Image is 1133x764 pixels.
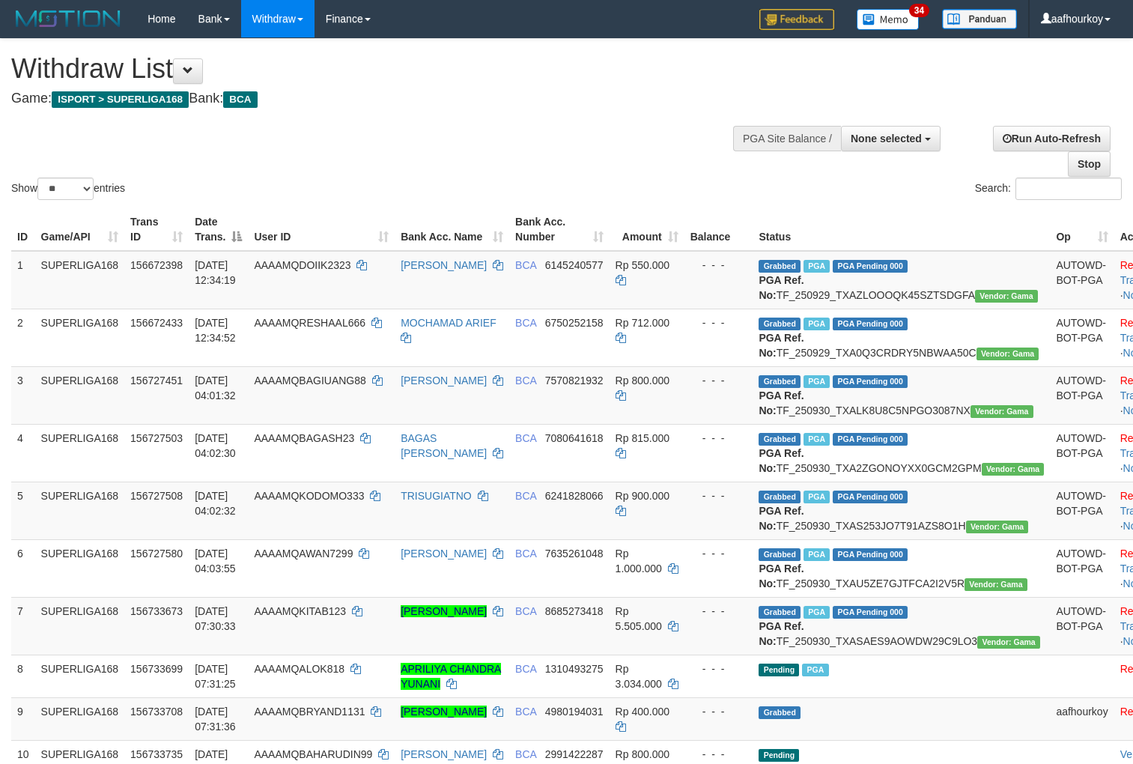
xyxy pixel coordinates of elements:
[804,606,830,619] span: Marked by aafchoeunmanni
[965,578,1027,591] span: Vendor URL: https://trx31.1velocity.biz
[1050,697,1114,740] td: aafhourkoy
[804,433,830,446] span: Marked by aafchoeunmanni
[11,597,35,655] td: 7
[130,317,183,329] span: 156672433
[254,259,350,271] span: AAAAMQDOIIK2323
[401,259,487,271] a: [PERSON_NAME]
[248,208,395,251] th: User ID: activate to sort column ascending
[545,375,604,386] span: Copy 7570821932 to clipboard
[1050,539,1114,597] td: AUTOWD-BOT-PGA
[401,748,487,760] a: [PERSON_NAME]
[616,259,669,271] span: Rp 550.000
[616,706,669,718] span: Rp 400.000
[616,317,669,329] span: Rp 712.000
[759,548,801,561] span: Grabbed
[1050,208,1114,251] th: Op: activate to sort column ascending
[35,309,125,366] td: SUPERLIGA168
[759,318,801,330] span: Grabbed
[223,91,257,108] span: BCA
[395,208,509,251] th: Bank Acc. Name: activate to sort column ascending
[616,432,669,444] span: Rp 815.000
[690,546,747,561] div: - - -
[909,4,929,17] span: 34
[11,91,741,106] h4: Game: Bank:
[401,548,487,560] a: [PERSON_NAME]
[11,251,35,309] td: 1
[545,748,604,760] span: Copy 2991422287 to clipboard
[401,605,487,617] a: [PERSON_NAME]
[35,655,125,697] td: SUPERLIGA168
[616,548,662,574] span: Rp 1.000.000
[254,375,365,386] span: AAAAMQBAGIUANG88
[195,706,236,733] span: [DATE] 07:31:36
[11,539,35,597] td: 6
[195,317,236,344] span: [DATE] 12:34:52
[11,482,35,539] td: 5
[684,208,753,251] th: Balance
[11,178,125,200] label: Show entries
[515,605,536,617] span: BCA
[759,447,804,474] b: PGA Ref. No:
[975,178,1122,200] label: Search:
[753,597,1050,655] td: TF_250930_TXASAES9AOWDW29C9LO3
[976,348,1039,360] span: Vendor URL: https://trx31.1velocity.biz
[195,432,236,459] span: [DATE] 04:02:30
[254,317,365,329] span: AAAAMQRESHAAL666
[1015,178,1122,200] input: Search:
[130,706,183,718] span: 156733708
[616,605,662,632] span: Rp 5.505.000
[759,749,799,762] span: Pending
[759,664,799,676] span: Pending
[11,309,35,366] td: 2
[753,309,1050,366] td: TF_250929_TXA0Q3CRDRY5NBWAA50C
[130,375,183,386] span: 156727451
[11,366,35,424] td: 3
[401,375,487,386] a: [PERSON_NAME]
[759,375,801,388] span: Grabbed
[733,126,841,151] div: PGA Site Balance /
[509,208,610,251] th: Bank Acc. Number: activate to sort column ascending
[690,747,747,762] div: - - -
[690,258,747,273] div: - - -
[254,605,346,617] span: AAAAMQKITAB123
[11,424,35,482] td: 4
[35,251,125,309] td: SUPERLIGA168
[804,260,830,273] span: Marked by aafsoycanthlai
[254,663,344,675] span: AAAAMQALOK818
[610,208,684,251] th: Amount: activate to sort column ascending
[254,490,364,502] span: AAAAMQKODOMO333
[254,748,372,760] span: AAAAMQBAHARUDIN99
[759,260,801,273] span: Grabbed
[35,539,125,597] td: SUPERLIGA168
[753,482,1050,539] td: TF_250930_TXAS253JO7T91AZS8O1H
[1050,309,1114,366] td: AUTOWD-BOT-PGA
[11,54,741,84] h1: Withdraw List
[401,490,472,502] a: TRISUGIATNO
[833,433,908,446] span: PGA Pending
[759,606,801,619] span: Grabbed
[753,366,1050,424] td: TF_250930_TXALK8U8C5NPGO3087NX
[130,259,183,271] span: 156672398
[545,605,604,617] span: Copy 8685273418 to clipboard
[753,424,1050,482] td: TF_250930_TXA2ZGONOYXX0GCM2GPM
[759,433,801,446] span: Grabbed
[189,208,248,251] th: Date Trans.: activate to sort column descending
[851,133,922,145] span: None selected
[545,663,604,675] span: Copy 1310493275 to clipboard
[1050,251,1114,309] td: AUTOWD-BOT-PGA
[690,604,747,619] div: - - -
[690,704,747,719] div: - - -
[759,389,804,416] b: PGA Ref. No:
[1050,366,1114,424] td: AUTOWD-BOT-PGA
[515,317,536,329] span: BCA
[401,663,501,690] a: APRILIYA CHANDRA YUNANI
[545,432,604,444] span: Copy 7080641618 to clipboard
[195,490,236,517] span: [DATE] 04:02:32
[753,251,1050,309] td: TF_250929_TXAZLOOOQK45SZTSDGFA
[195,548,236,574] span: [DATE] 04:03:55
[759,491,801,503] span: Grabbed
[857,9,920,30] img: Button%20Memo.svg
[982,463,1045,476] span: Vendor URL: https://trx31.1velocity.biz
[1050,424,1114,482] td: AUTOWD-BOT-PGA
[11,655,35,697] td: 8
